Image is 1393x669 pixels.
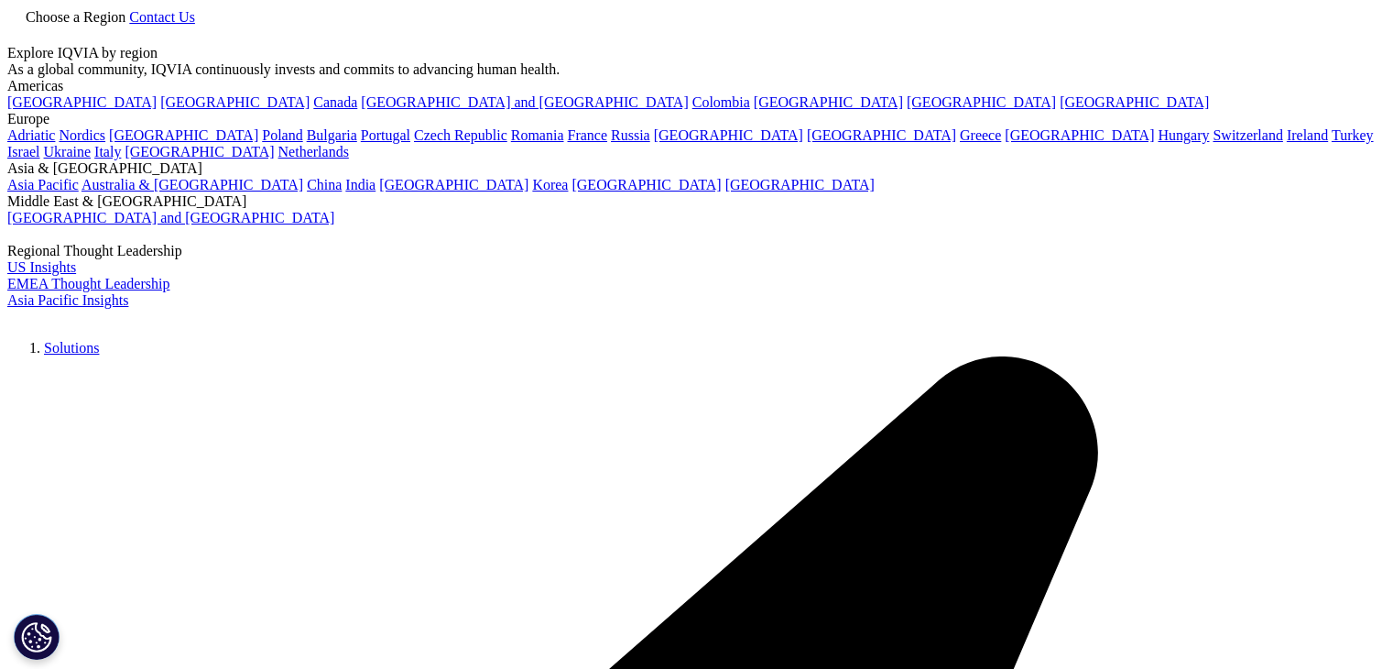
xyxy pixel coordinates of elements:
[568,127,608,143] a: France
[7,160,1386,177] div: Asia & [GEOGRAPHIC_DATA]
[361,127,410,143] a: Portugal
[7,61,1386,78] div: As a global community, IQVIA continuously invests and commits to advancing human health.
[7,144,40,159] a: Israel
[7,259,76,275] a: US Insights
[7,276,169,291] a: EMEA Thought Leadership
[59,127,105,143] a: Nordics
[94,144,121,159] a: Italy
[1005,127,1154,143] a: [GEOGRAPHIC_DATA]
[307,127,357,143] a: Bulgaria
[7,78,1386,94] div: Americas
[379,177,528,192] a: [GEOGRAPHIC_DATA]
[7,292,128,308] a: Asia Pacific Insights
[14,614,60,660] button: Definições de cookies
[7,111,1386,127] div: Europe
[1060,94,1209,110] a: [GEOGRAPHIC_DATA]
[7,94,157,110] a: [GEOGRAPHIC_DATA]
[26,9,125,25] span: Choose a Region
[807,127,956,143] a: [GEOGRAPHIC_DATA]
[692,94,750,110] a: Colombia
[44,144,92,159] a: Ukraine
[7,177,79,192] a: Asia Pacific
[109,127,258,143] a: [GEOGRAPHIC_DATA]
[262,127,302,143] a: Poland
[532,177,568,192] a: Korea
[1213,127,1282,143] a: Switzerland
[1158,127,1209,143] a: Hungary
[725,177,875,192] a: [GEOGRAPHIC_DATA]
[129,9,195,25] a: Contact Us
[611,127,650,143] a: Russia
[7,193,1386,210] div: Middle East & [GEOGRAPHIC_DATA]
[160,94,310,110] a: [GEOGRAPHIC_DATA]
[907,94,1056,110] a: [GEOGRAPHIC_DATA]
[7,210,334,225] a: [GEOGRAPHIC_DATA] and [GEOGRAPHIC_DATA]
[361,94,688,110] a: [GEOGRAPHIC_DATA] and [GEOGRAPHIC_DATA]
[82,177,303,192] a: Australia & [GEOGRAPHIC_DATA]
[44,340,99,356] a: Solutions
[7,243,1386,259] div: Regional Thought Leadership
[1332,127,1374,143] a: Turkey
[125,144,274,159] a: [GEOGRAPHIC_DATA]
[313,94,357,110] a: Canada
[571,177,721,192] a: [GEOGRAPHIC_DATA]
[7,127,55,143] a: Adriatic
[960,127,1001,143] a: Greece
[414,127,507,143] a: Czech Republic
[511,127,564,143] a: Romania
[654,127,803,143] a: [GEOGRAPHIC_DATA]
[754,94,903,110] a: [GEOGRAPHIC_DATA]
[307,177,342,192] a: China
[278,144,349,159] a: Netherlands
[7,45,1386,61] div: Explore IQVIA by region
[345,177,375,192] a: India
[1287,127,1328,143] a: Ireland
